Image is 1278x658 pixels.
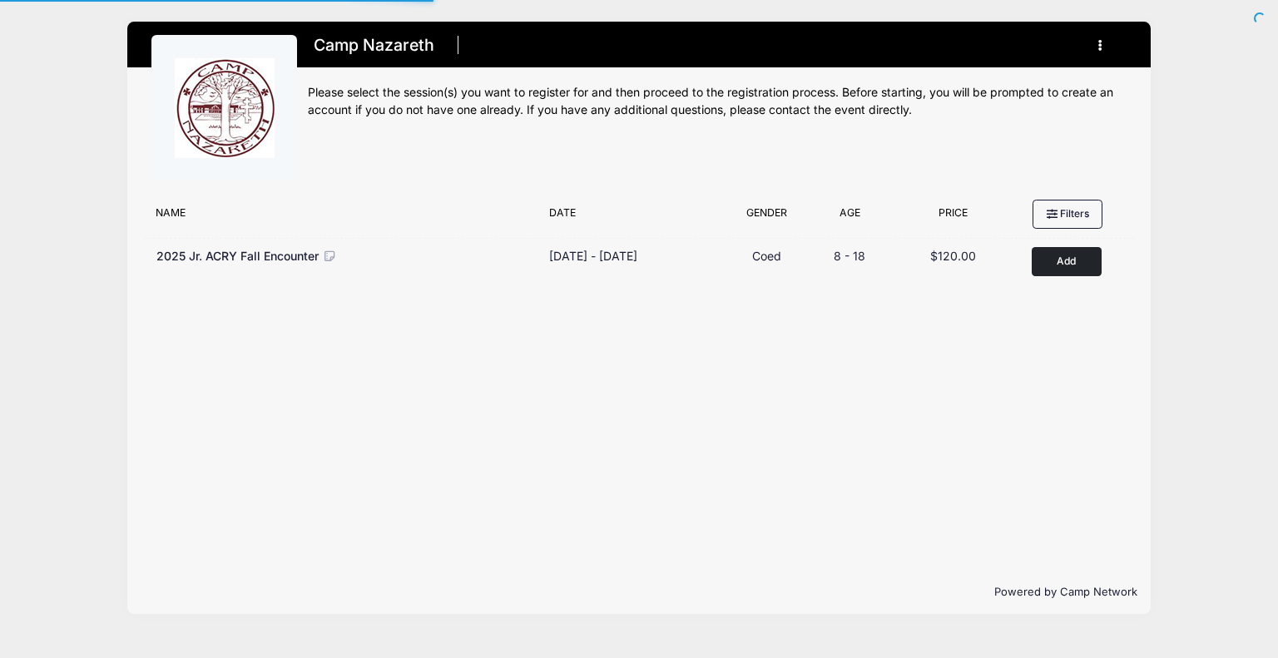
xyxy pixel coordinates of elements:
[806,205,894,229] div: Age
[894,205,1013,229] div: Price
[1032,247,1102,276] button: Add
[549,247,637,265] div: [DATE] - [DATE]
[141,584,1137,601] p: Powered by Camp Network
[752,249,781,263] span: Coed
[930,249,976,263] span: $120.00
[1033,200,1102,228] button: Filters
[541,205,727,229] div: Date
[175,58,275,158] img: logo
[727,205,805,229] div: Gender
[834,249,865,263] span: 8 - 18
[156,249,319,263] span: 2025 Jr. ACRY Fall Encounter
[308,31,439,60] h1: Camp Nazareth
[148,205,541,229] div: Name
[308,84,1127,119] div: Please select the session(s) you want to register for and then proceed to the registration proces...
